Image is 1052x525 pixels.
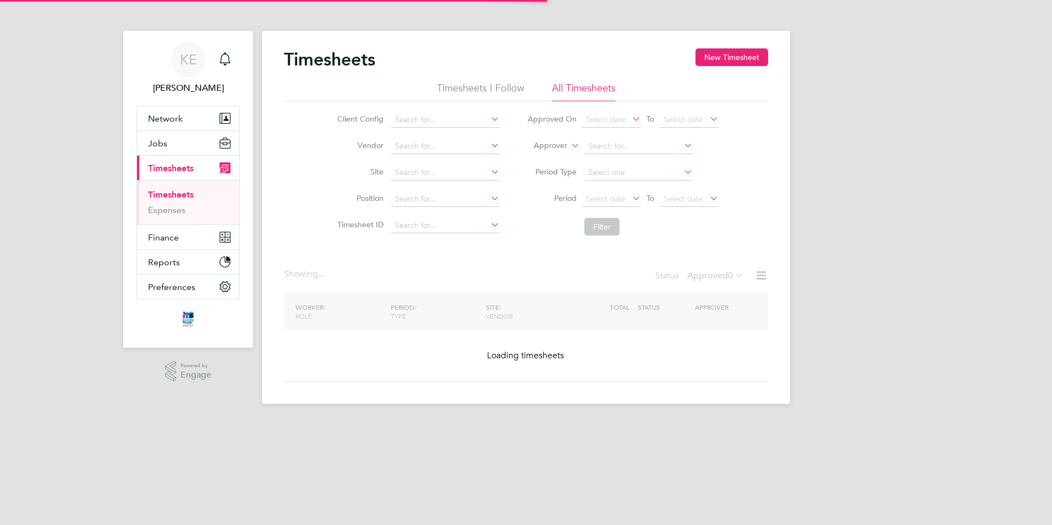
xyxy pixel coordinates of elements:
[148,189,194,200] a: Timesheets
[391,112,500,128] input: Search for...
[518,140,567,151] label: Approver
[584,139,693,154] input: Search for...
[148,113,183,124] span: Network
[334,140,383,150] label: Vendor
[137,156,239,180] button: Timesheets
[137,225,239,249] button: Finance
[180,361,211,370] span: Powered by
[391,192,500,207] input: Search for...
[437,81,524,101] li: Timesheets I Follow
[334,220,383,229] label: Timesheet ID
[318,269,325,280] span: ...
[655,269,746,284] div: Status
[664,194,703,204] span: Select date
[728,270,733,281] span: 0
[584,218,620,236] button: Filter
[137,250,239,274] button: Reports
[391,218,500,233] input: Search for...
[137,180,239,225] div: Timesheets
[664,114,703,124] span: Select date
[137,275,239,299] button: Preferences
[165,361,212,382] a: Powered byEngage
[527,114,577,124] label: Approved On
[643,112,657,126] span: To
[284,269,327,280] div: Showing
[136,81,240,95] span: Kelly Elkins
[136,42,240,95] a: KE[PERSON_NAME]
[643,191,657,205] span: To
[552,81,616,101] li: All Timesheets
[180,310,196,328] img: itsconstruction-logo-retina.png
[334,193,383,203] label: Position
[284,48,375,70] h2: Timesheets
[148,205,185,215] a: Expenses
[136,310,240,328] a: Go to home page
[137,106,239,130] button: Network
[391,139,500,154] input: Search for...
[180,52,197,67] span: KE
[148,138,167,149] span: Jobs
[148,282,195,292] span: Preferences
[334,114,383,124] label: Client Config
[148,257,180,267] span: Reports
[586,194,626,204] span: Select date
[180,370,211,380] span: Engage
[334,167,383,177] label: Site
[527,193,577,203] label: Period
[527,167,577,177] label: Period Type
[123,31,253,348] nav: Main navigation
[695,48,768,66] button: New Timesheet
[586,114,626,124] span: Select date
[391,165,500,181] input: Search for...
[584,165,693,181] input: Select one
[137,131,239,155] button: Jobs
[148,163,194,173] span: Timesheets
[148,232,179,243] span: Finance
[687,270,744,281] label: Approved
